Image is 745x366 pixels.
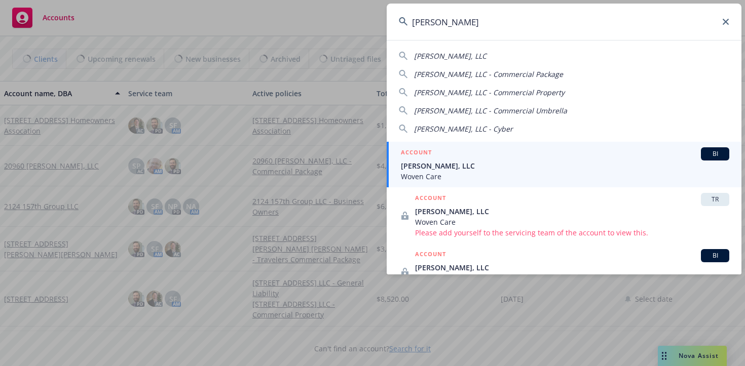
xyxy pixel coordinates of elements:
[387,187,741,243] a: ACCOUNTTR[PERSON_NAME], LLCWoven CarePlease add yourself to the servicing team of the account to ...
[414,88,565,97] span: [PERSON_NAME], LLC - Commercial Property
[387,4,741,40] input: Search...
[387,243,741,300] a: ACCOUNTBI[PERSON_NAME], LLCShandy Clinic
[415,206,729,217] span: [PERSON_NAME], LLC
[415,193,446,205] h5: ACCOUNT
[415,217,729,227] span: Woven Care
[414,51,487,61] span: [PERSON_NAME], LLC
[401,147,432,159] h5: ACCOUNT
[415,249,446,261] h5: ACCOUNT
[414,106,567,115] span: [PERSON_NAME], LLC - Commercial Umbrella
[414,124,513,134] span: [PERSON_NAME], LLC - Cyber
[705,195,725,204] span: TR
[415,262,729,273] span: [PERSON_NAME], LLC
[414,69,563,79] span: [PERSON_NAME], LLC - Commercial Package
[705,251,725,260] span: BI
[387,142,741,187] a: ACCOUNTBI[PERSON_NAME], LLCWoven Care
[415,273,729,283] span: Shandy Clinic
[401,160,729,171] span: [PERSON_NAME], LLC
[415,227,729,238] span: Please add yourself to the servicing team of the account to view this.
[705,149,725,158] span: BI
[401,171,729,182] span: Woven Care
